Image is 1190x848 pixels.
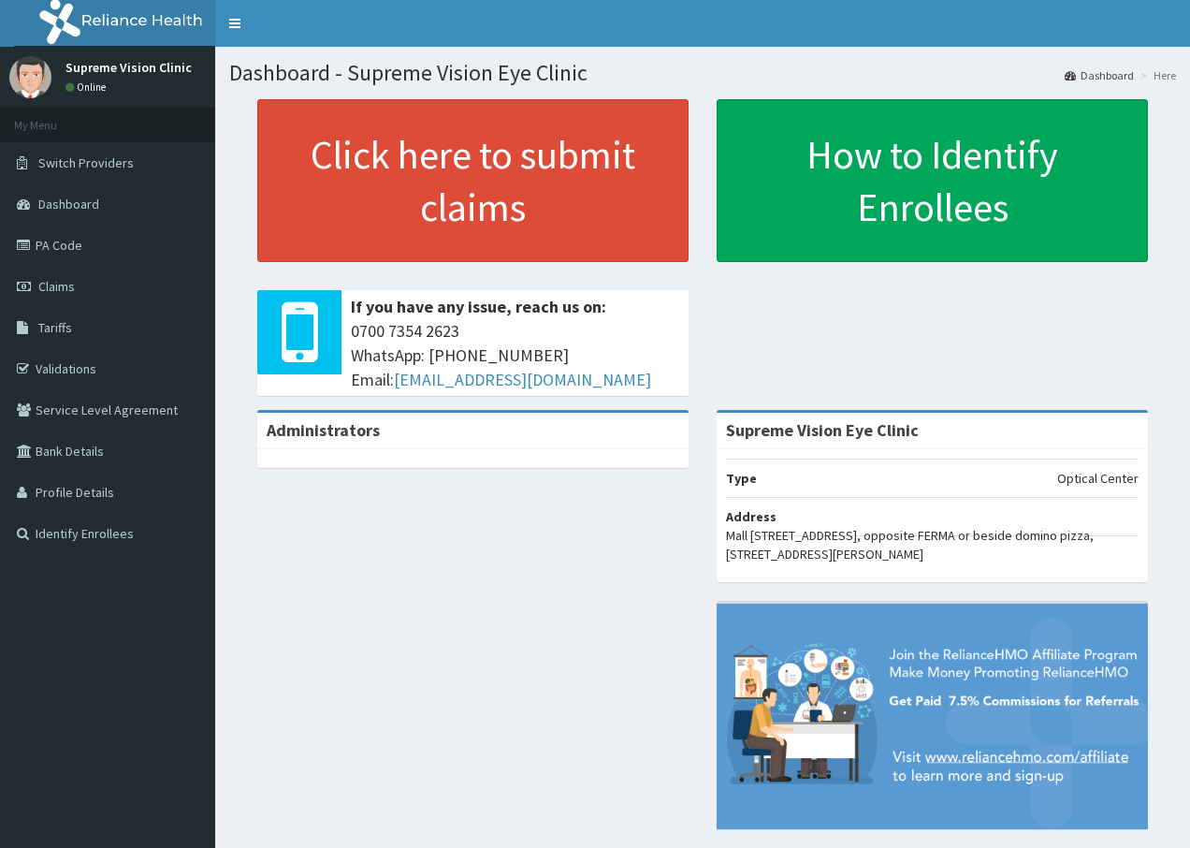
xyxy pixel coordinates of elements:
[267,419,380,441] b: Administrators
[726,508,776,525] b: Address
[717,604,1148,829] img: provider-team-banner.png
[351,319,679,391] span: 0700 7354 2623 WhatsApp: [PHONE_NUMBER] Email:
[38,154,134,171] span: Switch Providers
[65,61,192,74] p: Supreme Vision Clinic
[1057,469,1139,488] p: Optical Center
[38,319,72,336] span: Tariffs
[257,99,689,262] a: Click here to submit claims
[726,470,757,487] b: Type
[65,80,110,94] a: Online
[229,61,1176,85] h1: Dashboard - Supreme Vision Eye Clinic
[394,369,651,390] a: [EMAIL_ADDRESS][DOMAIN_NAME]
[9,56,51,98] img: User Image
[1136,67,1176,83] li: Here
[726,419,919,441] strong: Supreme Vision Eye Clinic
[1065,67,1134,83] a: Dashboard
[38,196,99,212] span: Dashboard
[351,296,606,317] b: If you have any issue, reach us on:
[38,278,75,295] span: Claims
[726,526,1139,563] p: Mall [STREET_ADDRESS], opposite FERMA or beside domino pizza, [STREET_ADDRESS][PERSON_NAME]
[717,99,1148,262] a: How to Identify Enrollees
